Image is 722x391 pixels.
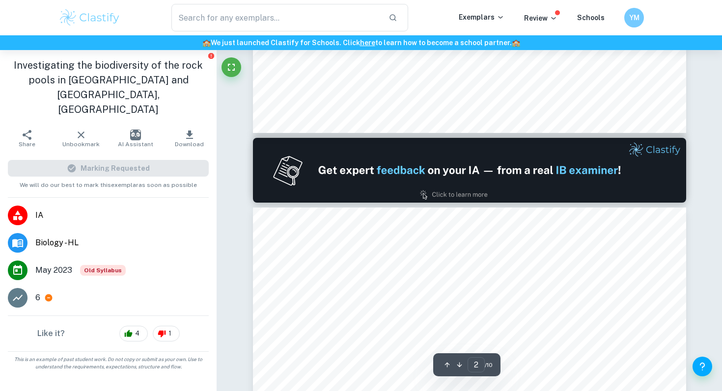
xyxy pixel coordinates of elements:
span: / 10 [485,361,493,369]
h6: We just launched Clastify for Schools. Click to learn how to become a school partner. [2,37,720,48]
span: IA [35,209,209,221]
button: Report issue [207,52,215,59]
img: Clastify logo [58,8,121,27]
button: YM [624,8,644,27]
span: 🏫 [512,39,520,47]
button: Unbookmark [54,125,108,152]
span: We will do our best to mark this exemplar as soon as possible [20,177,197,189]
span: ([PERSON_NAME] and [PERSON_NAME], 2016) However, through data collection, I acknowledged the fact... [305,69,670,77]
span: Unbookmark [62,141,100,148]
span: Arthropoda species are also dominant across the rock pools and that they would provide better data [305,261,633,269]
span: AI Assistant [118,141,153,148]
button: Fullscreen [222,57,241,77]
input: Search for any exemplars... [171,4,381,31]
span: May 2023 [35,264,72,276]
span: between two phyla. [305,303,367,311]
span: Background Information [305,327,406,336]
h6: YM [629,12,640,23]
span: for the analysis of the association between species. The research question was thus modified [305,272,633,280]
button: Download [163,125,217,152]
span: This is an example of past student work. Do not copy or submit as your own. Use to understand the... [4,356,213,370]
h6: Like it? [37,328,65,339]
button: AI Assistant [109,125,163,152]
span: 4 [130,329,145,339]
h1: Investigating the biodiversity of the rock pools in [GEOGRAPHIC_DATA] and [GEOGRAPHIC_DATA], [GEO... [8,58,209,117]
span: Old Syllabus [80,265,126,276]
span: With the general aim of investigating the biodiversity of the rockpools, I planned to focus on Mo... [305,48,633,55]
span: 🏫 [202,39,211,47]
span: Biology - HL [35,237,209,249]
span: species since mollusks are known to act as pollution bioindicators within coastal environments. [305,58,633,66]
a: Schools [577,14,605,22]
span: Download [175,141,204,148]
img: AI Assistant [130,130,141,140]
p: Review [524,13,557,24]
p: 6 [35,292,40,304]
span: Share [19,141,35,148]
img: Ad [253,138,686,203]
span: 1 [629,98,634,105]
button: Help and Feedback [693,357,712,376]
div: 4 [119,326,148,341]
div: 1 [153,326,180,341]
p: Exemplars [459,12,504,23]
div: Starting from the May 2025 session, the Biology IA requirements have changed. It's OK to refer to... [80,265,126,276]
span: investigating the biodiversity in relation to distance from the coastline, and exploring the asso... [305,293,633,301]
span: 1 [163,329,177,339]
span: according to the consideration of Arthropoda species and therefore resulted in including two parts: [305,282,632,290]
a: here [360,39,375,47]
